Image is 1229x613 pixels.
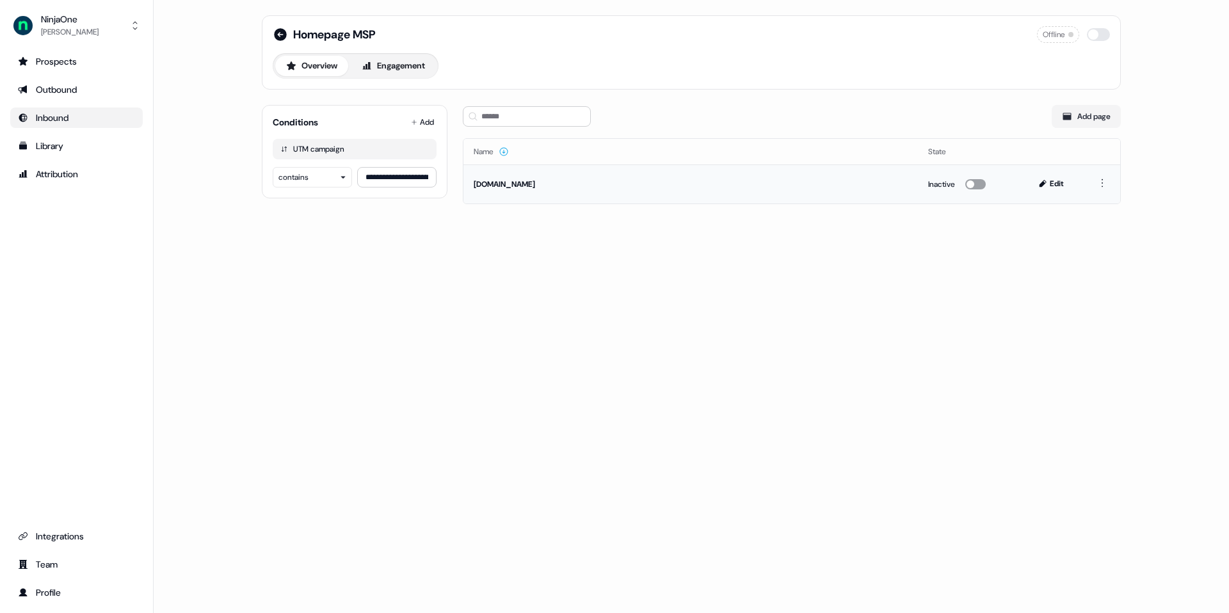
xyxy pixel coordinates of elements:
[18,83,135,96] div: Outbound
[10,107,143,128] a: Go to Inbound
[18,558,135,571] div: Team
[18,111,135,124] div: Inbound
[273,167,352,187] button: contains
[293,27,376,42] span: Homepage MSP
[10,51,143,72] a: Go to prospects
[10,164,143,184] a: Go to attribution
[41,13,99,26] div: NinjaOne
[928,178,955,191] div: Inactive
[10,10,143,41] button: NinjaOne[PERSON_NAME]
[1031,176,1074,191] button: Edit
[928,145,1010,158] div: State
[10,582,143,603] a: Go to profile
[10,554,143,575] a: Go to team
[474,178,908,191] div: [DOMAIN_NAME]
[18,530,135,543] div: Integrations
[275,56,348,76] button: Overview
[1052,105,1121,128] button: Add page
[1037,26,1079,43] div: Offline
[18,55,135,68] div: Prospects
[10,136,143,156] a: Go to templates
[10,79,143,100] a: Go to outbound experience
[408,113,437,131] button: Add
[10,526,143,546] a: Go to integrations
[474,140,509,163] button: Name
[1031,180,1074,191] a: Edit
[18,139,135,152] div: Library
[18,168,135,180] div: Attribution
[293,144,344,154] div: UTM campaign
[18,586,135,599] div: Profile
[41,26,99,38] div: [PERSON_NAME]
[273,116,318,129] div: Conditions
[351,56,436,76] button: Engagement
